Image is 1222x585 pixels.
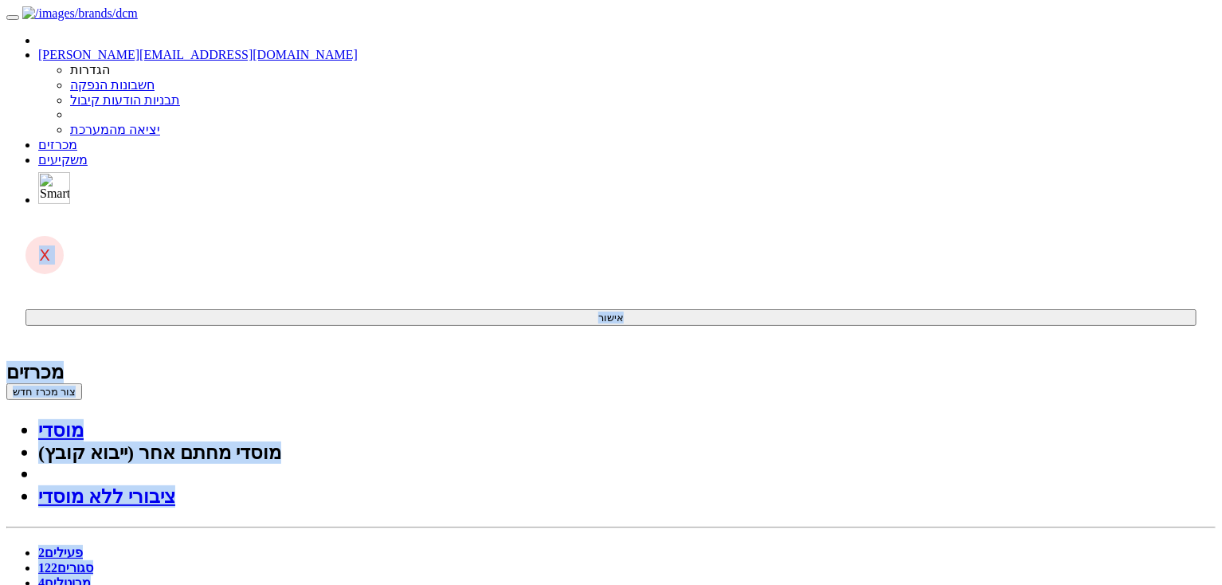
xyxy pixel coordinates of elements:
[38,138,77,151] a: מכרזים
[70,123,160,136] a: יציאה מהמערכת
[16,57,95,107] span: שם חברה שומר מקום widget
[22,6,138,21] img: /images/brands/dcm
[38,561,93,575] a: סגורים
[38,153,88,167] a: משקיעים
[70,78,155,92] a: חשבונות הנפקה
[33,18,95,29] span: [[פרטי הצעה]]
[38,486,175,507] a: ציבורי ללא מוסדי
[16,313,95,363] p: שם מלא של המשקיע המסווג:
[30,57,95,106] span: [[שם חברה]]
[6,361,1216,383] div: מכרזים
[38,48,358,61] a: [PERSON_NAME][EMAIL_ADDRESS][DOMAIN_NAME]
[33,16,95,33] span: פרטי הצעה שומר מקום widget
[38,561,57,575] span: 122
[70,62,1216,77] li: הגדרות
[39,245,50,265] span: X
[38,420,84,441] a: מוסדי
[38,546,45,559] span: 2
[25,196,95,289] strong: טופס הזמנה במכרז למשקיעים מסווגים
[38,172,70,204] img: SmartBull Logo
[38,546,83,559] a: פעילים
[25,309,1197,326] button: אישור
[38,442,281,463] a: מוסדי מחתם אחר (ייבוא קובץ)
[70,93,180,107] a: תבניות הודעות קיבול
[6,383,82,400] button: צור מכרז חדש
